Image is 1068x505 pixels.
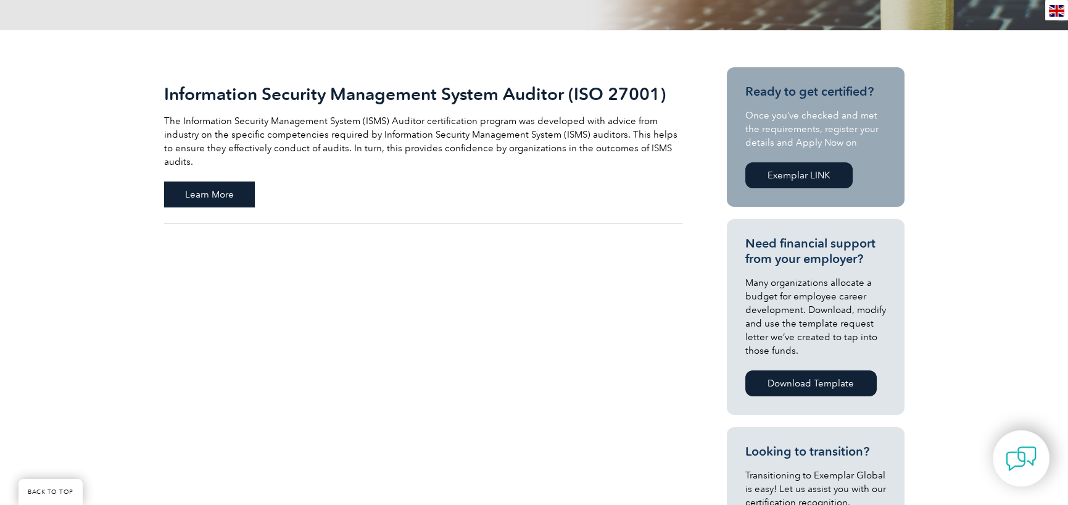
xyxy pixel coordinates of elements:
[745,109,886,149] p: Once you’ve checked and met the requirements, register your details and Apply Now on
[1006,443,1037,474] img: contact-chat.png
[745,84,886,99] h3: Ready to get certified?
[745,370,877,396] a: Download Template
[164,114,682,169] p: The Information Security Management System (ISMS) Auditor certification program was developed wit...
[164,84,682,104] h2: Information Security Management System Auditor (ISO 27001)
[164,67,682,223] a: Information Security Management System Auditor (ISO 27001) The Information Security Management Sy...
[745,276,886,357] p: Many organizations allocate a budget for employee career development. Download, modify and use th...
[745,444,886,459] h3: Looking to transition?
[164,182,255,207] span: Learn More
[1049,5,1064,17] img: en
[19,479,83,505] a: BACK TO TOP
[745,236,886,267] h3: Need financial support from your employer?
[745,162,853,188] a: Exemplar LINK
